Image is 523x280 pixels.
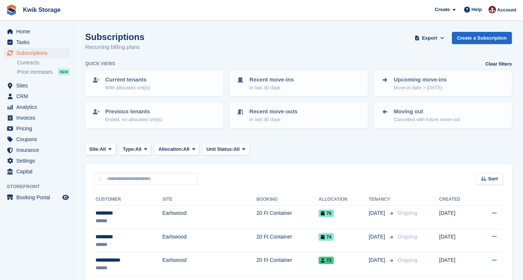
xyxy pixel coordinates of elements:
[394,116,460,123] p: Cancelled with future move-out
[85,32,144,42] h1: Subscriptions
[16,80,61,91] span: Sites
[135,146,141,153] span: All
[159,146,183,153] span: Allocation:
[369,194,395,206] th: Tenancy
[369,233,387,241] span: [DATE]
[249,76,294,84] p: Recent move-ins
[369,209,387,217] span: [DATE]
[439,206,476,229] td: [DATE]
[4,113,70,123] a: menu
[4,80,70,91] a: menu
[16,26,61,37] span: Home
[154,143,200,155] button: Allocation: All
[319,257,333,264] span: 72
[16,91,61,101] span: CRM
[16,123,61,134] span: Pricing
[105,107,163,116] p: Previous tenants
[230,71,367,96] a: Recent move-ins In last 30 days
[119,143,151,155] button: Type: All
[319,194,369,206] th: Allocation
[413,32,446,44] button: Export
[4,123,70,134] a: menu
[256,229,319,253] td: 20 Ft Container
[58,68,70,76] div: NEW
[369,256,387,264] span: [DATE]
[89,146,100,153] span: Site:
[6,4,17,16] img: stora-icon-8386f47178a22dfd0bd8f6a31ec36ba5ce8667c1dd55bd0f319d3a0aa187defe.svg
[123,146,136,153] span: Type:
[16,192,61,203] span: Booking Portal
[230,103,367,127] a: Recent move-outs In last 30 days
[439,253,476,276] td: [DATE]
[4,48,70,58] a: menu
[472,6,482,13] span: Help
[16,102,61,112] span: Analytics
[7,183,74,190] span: Storefront
[394,76,447,84] p: Upcoming move-ins
[105,84,150,91] p: With allocated unit(s)
[16,145,61,155] span: Insurance
[452,32,512,44] a: Create a Subscription
[16,166,61,177] span: Capital
[233,146,240,153] span: All
[374,103,511,127] a: Moving out Cancelled with future move-out
[20,4,63,16] a: Kwik Storage
[86,71,223,96] a: Current tenants With allocated unit(s)
[16,48,61,58] span: Subscriptions
[394,84,447,91] p: Move-in date > [DATE]
[16,156,61,166] span: Settings
[105,116,163,123] p: Ended, no allocated unit(s)
[435,6,450,13] span: Create
[485,60,512,68] a: Clear filters
[85,143,116,155] button: Site: All
[17,59,70,66] a: Contracts
[256,253,319,276] td: 20 Ft Container
[249,116,297,123] p: In last 30 days
[439,194,476,206] th: Created
[163,229,257,253] td: Earlswood
[202,143,249,155] button: Unit Status: All
[206,146,233,153] span: Unit Status:
[105,76,150,84] p: Current tenants
[319,210,333,217] span: 76
[16,37,61,47] span: Tasks
[85,43,144,51] p: Recurring billing plans
[163,206,257,229] td: Earlswood
[4,192,70,203] a: menu
[86,103,223,127] a: Previous tenants Ended, no allocated unit(s)
[4,91,70,101] a: menu
[374,71,511,96] a: Upcoming move-ins Move-in date > [DATE]
[398,210,417,216] span: Ongoing
[163,253,257,276] td: Earlswood
[4,37,70,47] a: menu
[4,102,70,112] a: menu
[163,194,257,206] th: Site
[16,134,61,144] span: Coupons
[488,175,498,183] span: Sort
[4,166,70,177] a: menu
[100,146,106,153] span: All
[497,6,516,14] span: Account
[439,229,476,253] td: [DATE]
[489,6,496,13] img: ellie tragonette
[4,156,70,166] a: menu
[94,194,163,206] th: Customer
[422,34,437,42] span: Export
[398,257,417,263] span: Ongoing
[61,193,70,202] a: Preview store
[398,234,417,240] span: Ongoing
[256,194,319,206] th: Booking
[85,60,115,67] h6: Quick views
[183,146,190,153] span: All
[17,69,53,76] span: Price increases
[319,233,333,241] span: 74
[17,68,70,76] a: Price increases NEW
[256,206,319,229] td: 20 Ft Container
[4,145,70,155] a: menu
[4,134,70,144] a: menu
[394,107,460,116] p: Moving out
[249,107,297,116] p: Recent move-outs
[4,26,70,37] a: menu
[16,113,61,123] span: Invoices
[249,84,294,91] p: In last 30 days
